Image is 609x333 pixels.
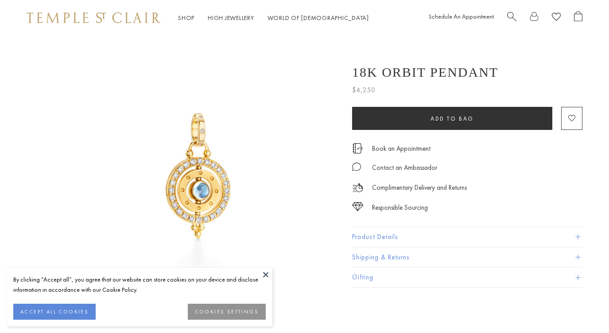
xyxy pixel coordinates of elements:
a: ShopShop [178,14,194,22]
a: Book an Appointment [372,144,431,153]
h1: 18K Orbit Pendant [352,65,498,80]
span: $4,250 [352,84,376,96]
img: Temple St. Clair [27,12,160,23]
button: Product Details [352,227,582,247]
a: View Wishlist [552,11,561,25]
img: MessageIcon-01_2.svg [352,162,361,171]
button: Add to bag [352,107,552,130]
button: COOKIES SETTINGS [188,304,266,320]
div: By clicking “Accept all”, you agree that our website can store cookies on your device and disclos... [13,274,266,295]
a: World of [DEMOGRAPHIC_DATA]World of [DEMOGRAPHIC_DATA] [268,14,369,22]
a: Open Shopping Bag [574,11,582,25]
span: Add to bag [431,115,474,122]
button: Gifting [352,267,582,287]
div: Responsible Sourcing [372,202,428,213]
button: ACCEPT ALL COOKIES [13,304,96,320]
button: Shipping & Returns [352,247,582,267]
a: Search [507,11,516,25]
div: Contact an Ambassador [372,162,437,173]
nav: Main navigation [178,12,369,24]
a: High JewelleryHigh Jewellery [208,14,254,22]
img: icon_appointment.svg [352,143,363,153]
iframe: Gorgias live chat messenger [565,291,600,324]
p: Complimentary Delivery and Returns [372,182,467,193]
a: Schedule An Appointment [429,12,494,20]
img: icon_delivery.svg [352,182,363,193]
img: icon_sourcing.svg [352,202,363,211]
img: 18K Orbit Pendant [58,35,339,317]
